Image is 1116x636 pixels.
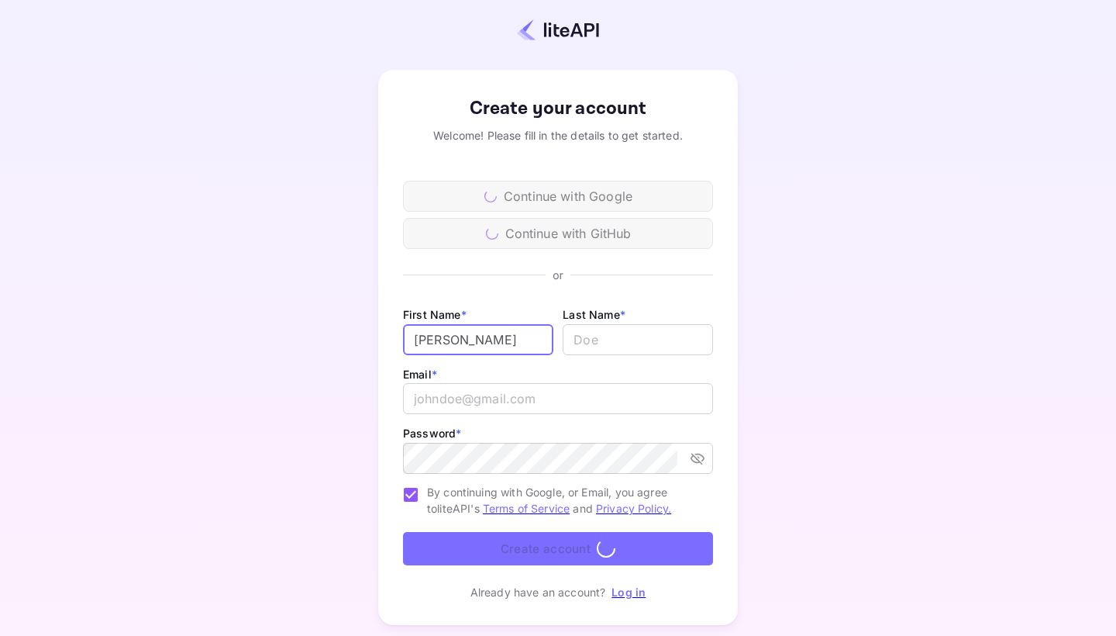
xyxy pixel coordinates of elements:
[596,502,671,515] a: Privacy Policy.
[427,484,701,517] span: By continuing with Google, or Email, you agree to liteAPI's and
[403,324,553,355] input: John
[470,584,606,600] p: Already have an account?
[403,368,437,381] label: Email
[563,324,713,355] input: Doe
[483,502,570,515] a: Terms of Service
[403,383,713,414] input: johndoe@gmail.com
[403,181,713,212] div: Continue with Google
[611,586,646,599] a: Log in
[403,427,461,440] label: Password
[403,218,713,249] div: Continue with GitHub
[403,95,713,123] div: Create your account
[403,308,467,321] label: First Name
[684,444,711,472] button: toggle password visibility
[403,127,713,143] div: Welcome! Please fill in the details to get started.
[517,19,599,41] img: liteapi
[563,308,625,321] label: Last Name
